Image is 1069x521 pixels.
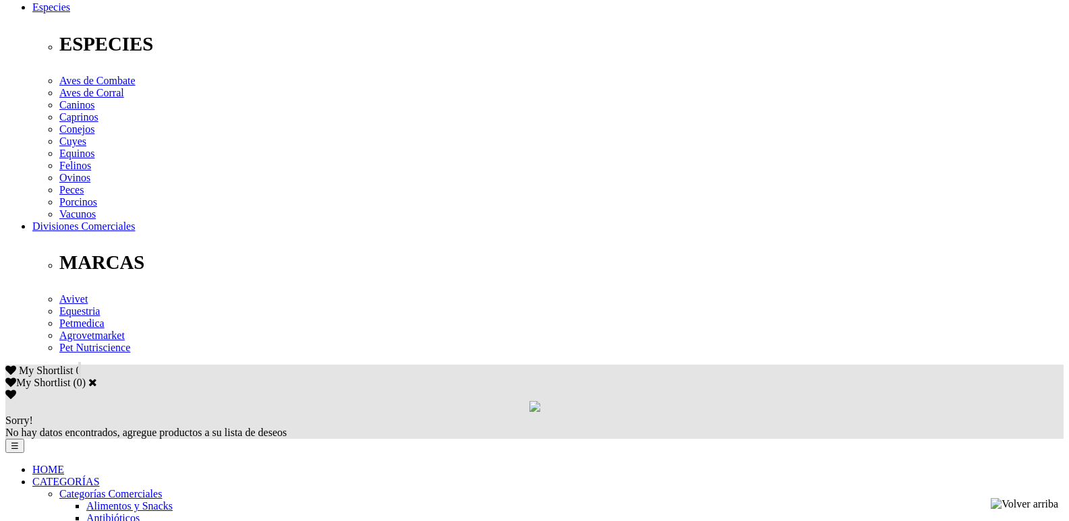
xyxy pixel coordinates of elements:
[991,498,1058,510] img: Volver arriba
[59,135,86,147] a: Cuyes
[59,123,94,135] a: Conejos
[88,377,97,388] a: Cerrar
[59,172,90,183] a: Ovinos
[77,377,82,388] label: 0
[5,439,24,453] button: ☰
[59,305,100,317] a: Equestria
[529,401,540,412] img: loading.gif
[59,87,124,98] a: Aves de Corral
[32,220,135,232] a: Divisiones Comerciales
[59,251,1064,274] p: MARCAS
[59,75,136,86] a: Aves de Combate
[59,488,162,499] a: Categorías Comerciales
[59,293,88,305] a: Avivet
[86,500,173,512] a: Alimentos y Snacks
[5,415,1064,439] div: No hay datos encontrados, agregue productos a su lista de deseos
[32,476,100,487] a: CATEGORÍAS
[73,377,86,388] span: ( )
[59,148,94,159] a: Equinos
[59,342,130,353] a: Pet Nutriscience
[59,184,84,195] a: Peces
[59,99,94,111] a: Caninos
[59,160,91,171] a: Felinos
[59,111,98,123] a: Caprinos
[59,330,125,341] a: Agrovetmarket
[59,208,96,220] a: Vacunos
[19,365,73,376] span: My Shortlist
[5,377,70,388] label: My Shortlist
[59,196,97,208] a: Porcinos
[32,464,64,475] a: HOME
[59,317,105,329] a: Petmedica
[59,33,1064,55] p: ESPECIES
[32,1,70,13] a: Especies
[5,415,33,426] span: Sorry!
[76,365,81,376] span: 0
